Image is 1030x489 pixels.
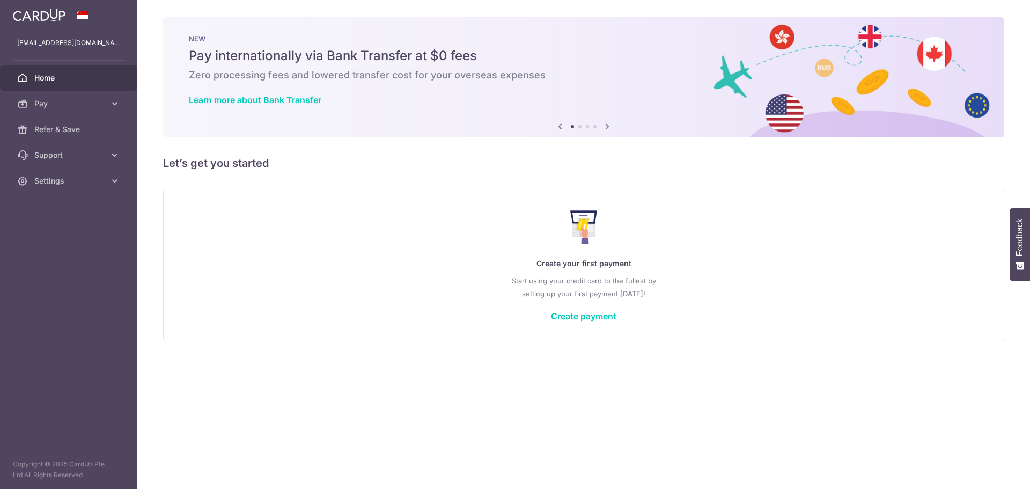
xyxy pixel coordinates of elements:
[185,257,982,270] p: Create your first payment
[163,17,1004,137] img: Bank transfer banner
[34,72,105,83] span: Home
[189,47,979,64] h5: Pay internationally via Bank Transfer at $0 fees
[189,94,321,105] a: Learn more about Bank Transfer
[551,311,616,322] a: Create payment
[34,176,105,186] span: Settings
[17,38,120,48] p: [EMAIL_ADDRESS][DOMAIN_NAME]
[185,274,982,300] p: Start using your credit card to the fullest by setting up your first payment [DATE]!
[13,9,65,21] img: CardUp
[1015,218,1025,256] span: Feedback
[570,210,598,244] img: Make Payment
[163,155,1004,172] h5: Let’s get you started
[34,124,105,135] span: Refer & Save
[34,98,105,109] span: Pay
[34,150,105,160] span: Support
[189,69,979,82] h6: Zero processing fees and lowered transfer cost for your overseas expenses
[189,34,979,43] p: NEW
[1010,208,1030,281] button: Feedback - Show survey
